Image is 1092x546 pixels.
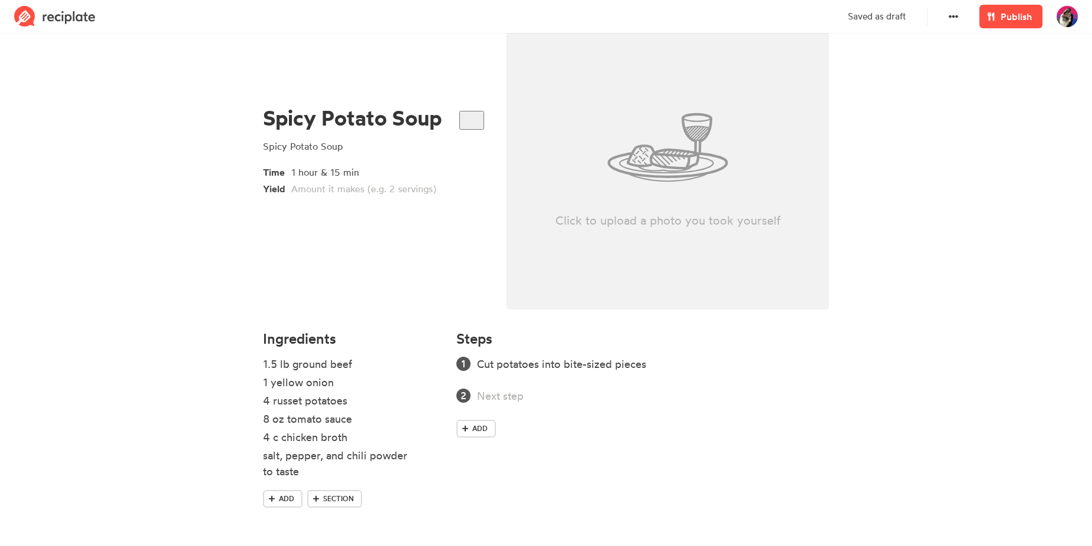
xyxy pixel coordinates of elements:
div: 1.5 lb ground beef [263,356,410,372]
p: Click to upload a photo you took yourself [506,212,829,229]
div: Spicy Potato Soup [263,139,484,153]
h4: Ingredients [263,331,442,347]
span: Yield [263,179,291,196]
div: salt, pepper, and chili powder to taste [263,448,410,479]
span: Section [323,494,354,504]
div: 4 c chicken broth [263,429,410,445]
span: Add [279,494,294,504]
span: Publish [1001,9,1032,24]
h4: Steps [456,331,492,347]
div: Cut potatoes into bite-sized pieces [477,356,797,372]
img: User's avatar [1057,6,1078,27]
img: Reciplate [14,6,96,27]
div: To enrich screen reader interactions, please activate Accessibility in Grammarly extension settings [263,106,484,130]
div: 1 hour & 15 min [291,165,465,179]
div: 1 yellow onion [263,374,410,390]
p: Saved as draft [848,10,906,24]
span: Time [263,163,291,179]
span: Add [472,423,488,434]
div: 8 oz tomato sauce [263,411,410,427]
div: 4 russet potatoes [263,393,410,409]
